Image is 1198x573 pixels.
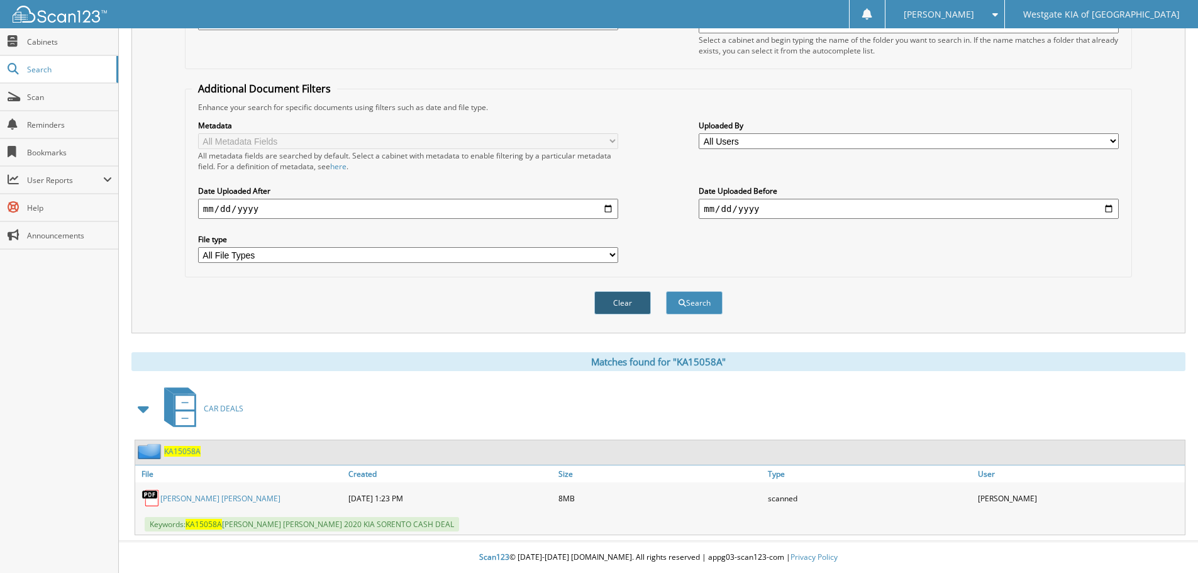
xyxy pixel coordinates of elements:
img: PDF.png [141,489,160,508]
label: Date Uploaded After [198,186,618,196]
div: Select a cabinet and begin typing the name of the folder you want to search in. If the name match... [699,35,1119,56]
a: KA15058A [164,446,201,457]
iframe: Chat Widget [1135,513,1198,573]
span: KA15058A [186,519,222,530]
div: All metadata fields are searched by default. Select a cabinet with metadata to enable filtering b... [198,150,618,172]
label: Date Uploaded Before [699,186,1119,196]
img: folder2.png [138,443,164,459]
a: Privacy Policy [790,552,838,562]
a: User [975,465,1185,482]
div: scanned [765,486,975,511]
span: User Reports [27,175,103,186]
a: File [135,465,345,482]
div: [PERSON_NAME] [975,486,1185,511]
span: Search [27,64,110,75]
a: [PERSON_NAME] [PERSON_NAME] [160,493,280,504]
label: Metadata [198,120,618,131]
span: Scan123 [479,552,509,562]
div: [DATE] 1:23 PM [345,486,555,511]
input: start [198,199,618,219]
a: Type [765,465,975,482]
div: Enhance your search for specific documents using filters such as date and file type. [192,102,1125,113]
input: end [699,199,1119,219]
a: Created [345,465,555,482]
span: [PERSON_NAME] [904,11,974,18]
button: Search [666,291,723,314]
legend: Additional Document Filters [192,82,337,96]
a: Size [555,465,765,482]
div: © [DATE]-[DATE] [DOMAIN_NAME]. All rights reserved | appg03-scan123-com | [119,542,1198,573]
span: Announcements [27,230,112,241]
label: Uploaded By [699,120,1119,131]
label: File type [198,234,618,245]
div: Matches found for "KA15058A" [131,352,1185,371]
span: Help [27,203,112,213]
div: 8MB [555,486,765,511]
span: CAR DEALS [204,403,243,414]
img: scan123-logo-white.svg [13,6,107,23]
span: Cabinets [27,36,112,47]
span: Scan [27,92,112,103]
a: CAR DEALS [157,384,243,433]
span: Westgate KIA of [GEOGRAPHIC_DATA] [1023,11,1180,18]
span: Reminders [27,120,112,130]
button: Clear [594,291,651,314]
a: here [330,161,347,172]
span: Keywords: [PERSON_NAME] [PERSON_NAME] 2020 KIA SORENTO CASH DEAL [145,517,459,531]
span: Bookmarks [27,147,112,158]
